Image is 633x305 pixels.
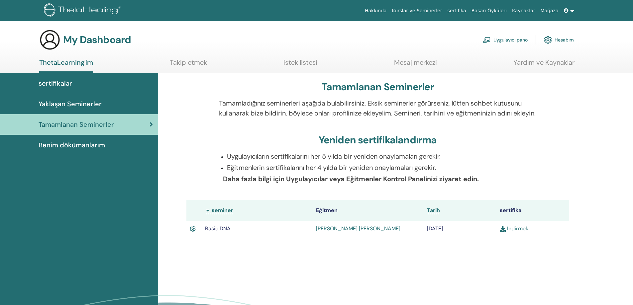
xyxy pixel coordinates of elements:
[313,200,424,221] th: Eğitmen
[39,99,102,109] span: Yaklaşan Seminerler
[538,5,561,17] a: Mağaza
[483,33,528,47] a: Uygulayıcı pano
[219,98,536,118] p: Tamamladığınız seminerleri aşağıda bulabilirsiniz. Eksik seminerler görürseniz, lütfen sohbet kut...
[39,140,105,150] span: Benim dökümanlarım
[424,221,496,236] td: [DATE]
[445,5,469,17] a: sertifika
[223,175,479,183] b: Daha fazla bilgi için Uygulayıcılar veya Eğitmenler Kontrol Panelinizi ziyaret edin.
[509,5,538,17] a: Kaynaklar
[227,151,536,161] p: Uygulayıcıların sertifikalarını her 5 yılda bir yeniden onaylamaları gerekir.
[39,29,60,50] img: generic-user-icon.jpg
[205,225,231,232] span: Basic DNA
[389,5,445,17] a: Kurslar ve Seminerler
[227,163,536,173] p: Eğitmenlerin sertifikalarını her 4 yılda bir yeniden onaylamaları gerekir.
[544,34,552,45] img: cog.svg
[316,225,400,232] a: [PERSON_NAME] [PERSON_NAME]
[319,134,437,146] h3: Yeniden sertifikalandırma
[170,58,207,71] a: Takip etmek
[394,58,437,71] a: Mesaj merkezi
[427,207,440,214] a: Tarih
[39,58,93,73] a: ThetaLearning'im
[39,119,114,129] span: Tamamlanan Seminerler
[496,200,569,221] th: sertifika
[500,226,506,232] img: download.svg
[469,5,509,17] a: Başarı Öyküleri
[513,58,575,71] a: Yardım ve Kaynaklar
[283,58,317,71] a: istek listesi
[544,33,574,47] a: Hesabım
[362,5,389,17] a: Hakkında
[44,3,123,18] img: logo.png
[483,37,491,43] img: chalkboard-teacher.svg
[63,34,131,46] h3: My Dashboard
[322,81,434,93] h3: Tamamlanan Seminerler
[39,78,72,88] span: sertifikalar
[190,224,196,233] img: Active Certificate
[500,225,528,232] a: İndirmek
